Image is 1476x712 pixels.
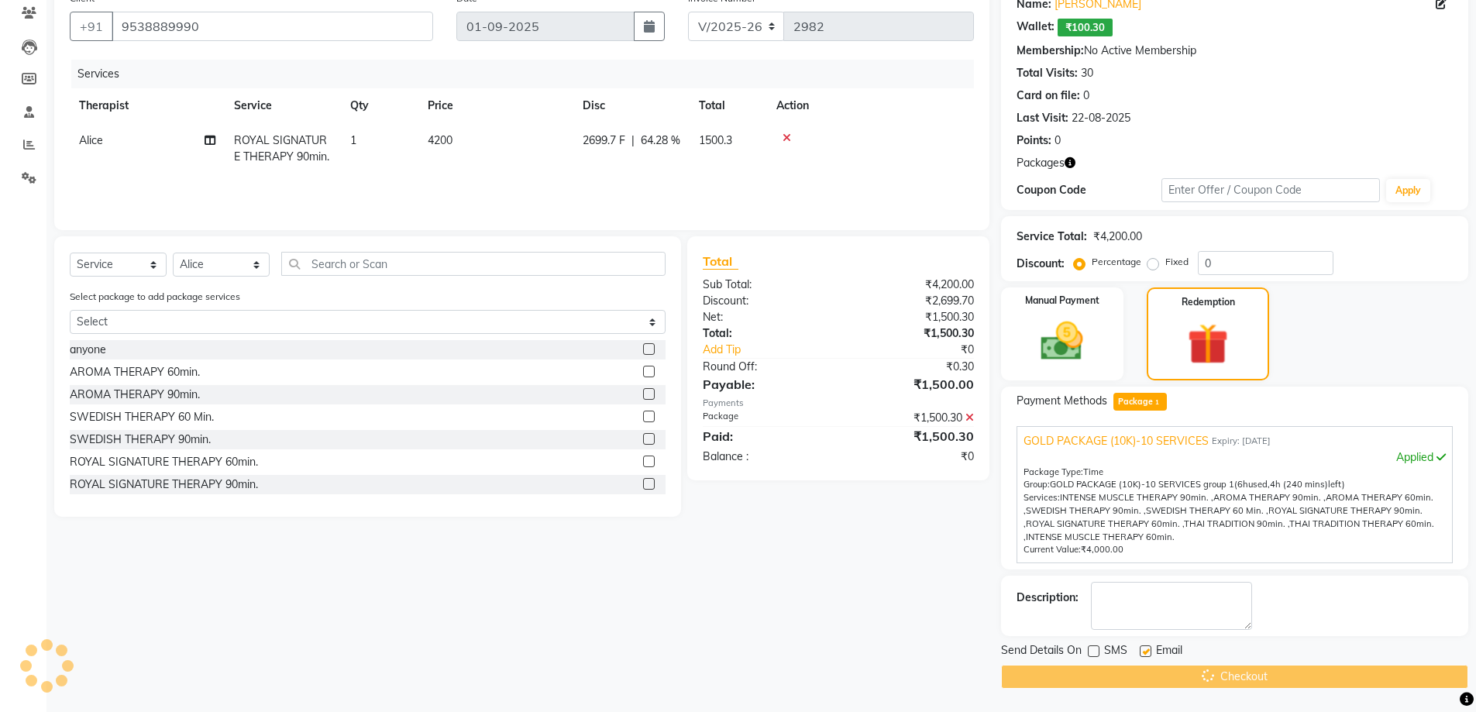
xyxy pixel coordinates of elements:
[691,427,838,445] div: Paid:
[691,309,838,325] div: Net:
[1156,642,1182,662] span: Email
[1017,229,1087,245] div: Service Total:
[1025,294,1099,308] label: Manual Payment
[341,88,418,123] th: Qty
[1017,182,1162,198] div: Coupon Code
[690,88,767,123] th: Total
[703,253,738,270] span: Total
[1234,479,1248,490] span: (6h
[1081,544,1123,555] span: ₹4,000.00
[1386,179,1430,202] button: Apply
[691,359,838,375] div: Round Off:
[1017,132,1051,149] div: Points:
[1050,479,1234,490] span: GOLD PACKAGE (10K)-10 SERVICES group 1
[1146,505,1268,516] span: SWEDISH THERAPY 60 Min. ,
[1026,518,1184,529] span: ROYAL SIGNATURE THERAPY 60min. ,
[691,277,838,293] div: Sub Total:
[112,12,433,41] input: Search by Name/Mobile/Email/Code
[1270,479,1328,490] span: 4h (240 mins)
[1182,295,1235,309] label: Redemption
[1024,492,1433,516] span: AROMA THERAPY 60min. ,
[1017,155,1065,171] span: Packages
[631,132,635,149] span: |
[1024,544,1081,555] span: Current Value:
[1017,65,1078,81] div: Total Visits:
[1027,317,1096,366] img: _cash.svg
[1017,43,1084,59] div: Membership:
[1024,479,1050,490] span: Group:
[703,397,973,410] div: Payments
[1165,255,1189,269] label: Fixed
[641,132,680,149] span: 64.28 %
[1024,433,1209,449] span: GOLD PACKAGE (10K)-10 SERVICES
[1001,642,1082,662] span: Send Details On
[691,342,862,358] a: Add Tip
[1161,178,1380,202] input: Enter Offer / Coupon Code
[1026,505,1146,516] span: SWEDISH THERAPY 90min. ,
[691,449,838,465] div: Balance :
[70,476,258,493] div: ROYAL SIGNATURE THERAPY 90min.
[838,427,986,445] div: ₹1,500.30
[350,133,356,147] span: 1
[863,342,986,358] div: ₹0
[691,293,838,309] div: Discount:
[225,88,341,123] th: Service
[1024,518,1434,542] span: THAI TRADITION THERAPY 60min. ,
[1072,110,1130,126] div: 22-08-2025
[1017,19,1055,36] div: Wallet:
[1017,88,1080,104] div: Card on file:
[1050,479,1345,490] span: used, left)
[1058,19,1113,36] span: ₹100.30
[70,88,225,123] th: Therapist
[1113,393,1167,411] span: Package
[70,409,214,425] div: SWEDISH THERAPY 60 Min.
[691,410,838,426] div: Package
[1081,65,1093,81] div: 30
[1017,43,1453,59] div: No Active Membership
[1024,492,1060,503] span: Services:
[838,449,986,465] div: ₹0
[1083,466,1103,477] span: Time
[1055,132,1061,149] div: 0
[70,12,113,41] button: +91
[1083,88,1089,104] div: 0
[1017,590,1079,606] div: Description:
[1024,449,1446,466] div: Applied
[691,325,838,342] div: Total:
[1175,318,1241,370] img: _gift.svg
[418,88,573,123] th: Price
[1153,398,1161,408] span: 1
[70,387,200,403] div: AROMA THERAPY 90min.
[70,432,211,448] div: SWEDISH THERAPY 90min.
[1104,642,1127,662] span: SMS
[70,290,240,304] label: Select package to add package services
[1060,492,1213,503] span: INTENSE MUSCLE THERAPY 90min. ,
[838,410,986,426] div: ₹1,500.30
[1213,492,1326,503] span: AROMA THERAPY 90min. ,
[838,359,986,375] div: ₹0.30
[767,88,974,123] th: Action
[281,252,666,276] input: Search or Scan
[1184,518,1289,529] span: THAI TRADITION 90min. ,
[1024,466,1083,477] span: Package Type:
[428,133,452,147] span: 4200
[79,133,103,147] span: Alice
[838,293,986,309] div: ₹2,699.70
[838,325,986,342] div: ₹1,500.30
[699,133,732,147] span: 1500.3
[70,454,258,470] div: ROYAL SIGNATURE THERAPY 60min.
[70,342,106,358] div: anyone
[838,277,986,293] div: ₹4,200.00
[838,375,986,394] div: ₹1,500.00
[1212,435,1271,448] span: Expiry: [DATE]
[1026,531,1175,542] span: INTENSE MUSCLE THERAPY 60min.
[691,375,838,394] div: Payable:
[1024,505,1423,529] span: ROYAL SIGNATURE THERAPY 90min. ,
[573,88,690,123] th: Disc
[1093,229,1142,245] div: ₹4,200.00
[234,133,329,163] span: ROYAL SIGNATURE THERAPY 90min.
[1092,255,1141,269] label: Percentage
[583,132,625,149] span: 2699.7 F
[1017,393,1107,409] span: Payment Methods
[1017,256,1065,272] div: Discount:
